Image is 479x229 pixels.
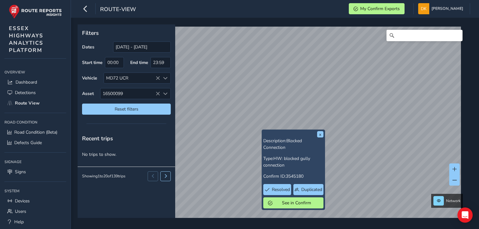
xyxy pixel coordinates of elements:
div: Select an asset code [160,88,170,99]
button: Duplicated [293,184,323,195]
div: MD72 UCR [104,73,160,83]
label: End time [130,60,148,66]
span: Road Condition (Beta) [14,129,57,135]
div: Showing 1 to 20 of 139 trips [82,174,125,179]
img: rr logo [9,4,62,19]
span: 16500099 [100,88,160,99]
img: diamond-layout [418,3,429,14]
label: Vehicle [82,75,97,81]
a: Help [4,217,66,227]
div: System [4,186,66,196]
div: Road Condition [4,118,66,127]
p: Description: [263,137,323,151]
span: Devices [15,198,30,204]
a: Route View [4,98,66,108]
span: Signs [15,169,26,175]
a: Dashboard [4,77,66,87]
button: [PERSON_NAME] [418,3,465,14]
p: No trips to show. [78,147,175,162]
label: Asset [82,91,94,97]
span: Route View [15,100,40,106]
a: Detections [4,87,66,98]
div: Overview [4,67,66,77]
div: Open Intercom Messenger [457,207,473,223]
div: Signage [4,157,66,167]
span: [PERSON_NAME] [431,3,463,14]
button: x [317,131,323,137]
span: Network [446,198,461,203]
span: HW: blocked gully connection [263,156,310,168]
span: Help [14,219,24,225]
a: Signs [4,167,66,177]
label: Start time [82,60,103,66]
a: Users [4,206,66,217]
span: Defects Guide [14,140,42,146]
span: Users [15,208,26,214]
a: Road Condition (Beta) [4,127,66,137]
label: Dates [82,44,94,50]
canvas: Map [80,27,461,225]
span: Blocked Connection [263,138,302,150]
span: My Confirm Exports [360,6,400,12]
a: Devices [4,196,66,206]
button: See in Confirm [263,197,323,208]
button: My Confirm Exports [349,3,405,14]
span: See in Confirm [275,200,319,206]
a: Defects Guide [4,137,66,148]
span: Resolved [272,187,290,193]
span: Recent trips [82,135,113,142]
span: Detections [15,90,36,96]
span: Dashboard [16,79,37,85]
button: Reset filters [82,104,171,115]
p: Confirm ID: [263,173,323,180]
span: route-view [100,5,136,14]
p: Type: [263,155,323,169]
span: 3545180 [286,173,303,179]
span: ESSEX HIGHWAYS ANALYTICS PLATFORM [9,25,43,54]
p: Filters [82,29,171,37]
button: Resolved [263,184,291,195]
span: Duplicated [301,187,322,193]
span: Reset filters [87,106,166,112]
input: Search [386,30,463,41]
